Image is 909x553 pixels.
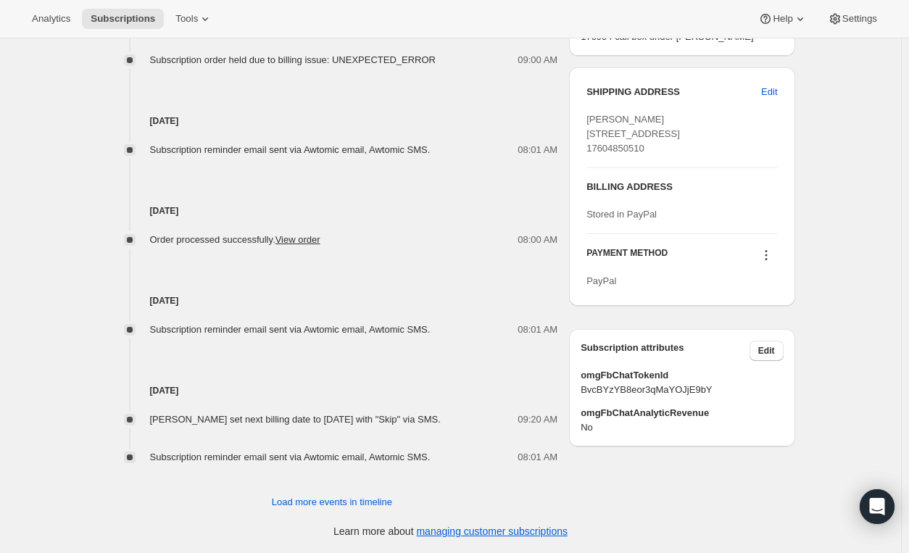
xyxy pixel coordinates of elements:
[416,525,568,537] a: managing customer subscriptions
[586,85,761,99] h3: SHIPPING ADDRESS
[581,420,783,435] span: No
[586,209,657,220] span: Stored in PayPal
[581,383,783,397] span: BvcBYzYB8eor3qMaYOJjE9bY
[586,180,777,194] h3: BILLING ADDRESS
[842,13,877,25] span: Settings
[167,9,221,29] button: Tools
[581,341,750,361] h3: Subscription attributes
[586,247,668,267] h3: PAYMENT METHOD
[750,9,815,29] button: Help
[91,13,155,25] span: Subscriptions
[263,491,401,514] button: Load more events in timeline
[23,9,79,29] button: Analytics
[275,234,320,245] a: View order
[752,80,786,104] button: Edit
[82,9,164,29] button: Subscriptions
[107,114,558,128] h4: [DATE]
[518,143,557,157] span: 08:01 AM
[581,406,783,420] span: omgFbChatAnalyticRevenue
[107,383,558,398] h4: [DATE]
[860,489,895,524] div: Open Intercom Messenger
[518,233,557,247] span: 08:00 AM
[586,114,680,154] span: [PERSON_NAME] [STREET_ADDRESS] 17604850510
[773,13,792,25] span: Help
[272,495,392,510] span: Load more events in timeline
[107,294,558,308] h4: [DATE]
[150,414,441,425] span: [PERSON_NAME] set next billing date to [DATE] with "Skip" via SMS.
[32,13,70,25] span: Analytics
[586,275,616,286] span: PayPal
[150,452,431,462] span: Subscription reminder email sent via Awtomic email, Awtomic SMS.
[518,412,557,427] span: 09:20 AM
[150,144,431,155] span: Subscription reminder email sent via Awtomic email, Awtomic SMS.
[819,9,886,29] button: Settings
[150,234,320,245] span: Order processed successfully.
[518,53,557,67] span: 09:00 AM
[761,85,777,99] span: Edit
[333,524,568,539] p: Learn more about
[175,13,198,25] span: Tools
[750,341,784,361] button: Edit
[107,204,558,218] h4: [DATE]
[518,323,557,337] span: 08:01 AM
[518,450,557,465] span: 08:01 AM
[150,324,431,335] span: Subscription reminder email sent via Awtomic email, Awtomic SMS.
[150,54,436,65] span: Subscription order held due to billing issue: UNEXPECTED_ERROR
[758,345,775,357] span: Edit
[581,368,783,383] span: omgFbChatTokenId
